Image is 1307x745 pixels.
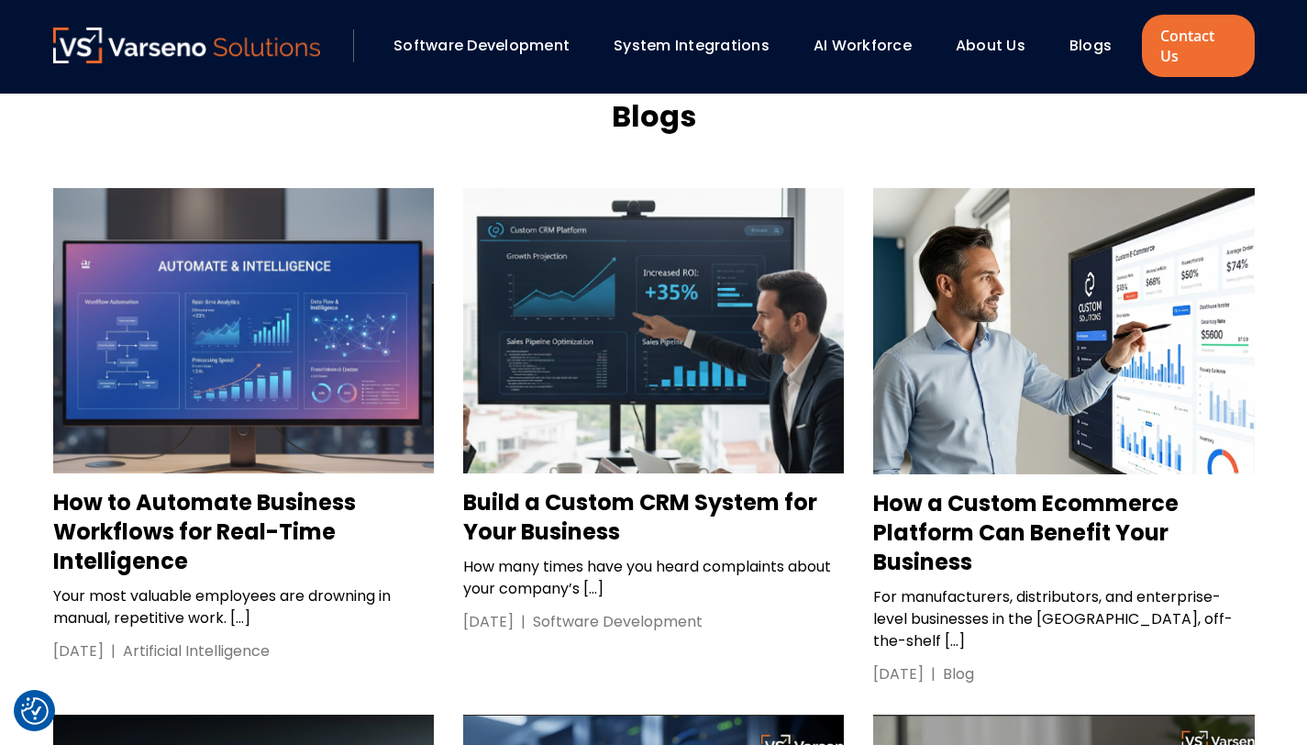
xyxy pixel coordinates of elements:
[53,188,434,473] img: How to Automate Business Workflows for Real-Time Intelligence
[104,640,123,662] div: |
[384,30,595,61] div: Software Development
[21,697,49,725] img: Revisit consent button
[1060,30,1137,61] div: Blogs
[956,35,1025,56] a: About Us
[873,188,1254,685] a: How a Custom Ecommerce Platform Can Benefit Your Business How a Custom Ecommerce Platform Can Ben...
[614,35,770,56] a: System Integrations
[463,611,514,633] div: [DATE]
[463,188,844,473] img: Build a Custom CRM System for Your Business
[814,35,912,56] a: AI Workforce
[873,489,1254,577] h3: How a Custom Ecommerce Platform Can Benefit Your Business
[53,28,321,64] a: Varseno Solutions – Product Engineering & IT Services
[1069,35,1112,56] a: Blogs
[53,640,104,662] div: [DATE]
[612,96,696,137] h2: Blogs
[53,188,434,662] a: How to Automate Business Workflows for Real-Time Intelligence How to Automate Business Workflows ...
[514,611,533,633] div: |
[533,611,703,633] div: Software Development
[123,640,270,662] div: Artificial Intelligence
[53,28,321,63] img: Varseno Solutions – Product Engineering & IT Services
[463,188,844,633] a: Build a Custom CRM System for Your Business Build a Custom CRM System for Your Business How many ...
[53,488,434,576] h3: How to Automate Business Workflows for Real-Time Intelligence
[873,663,924,685] div: [DATE]
[873,586,1254,652] p: For manufacturers, distributors, and enterprise-level businesses in the [GEOGRAPHIC_DATA], off-th...
[1142,15,1254,77] a: Contact Us
[804,30,937,61] div: AI Workforce
[463,556,844,600] p: How many times have you heard complaints about your company’s […]
[53,585,434,629] p: Your most valuable employees are drowning in manual, repetitive work. […]
[947,30,1051,61] div: About Us
[393,35,570,56] a: Software Development
[943,663,974,685] div: Blog
[604,30,795,61] div: System Integrations
[924,663,943,685] div: |
[463,488,844,547] h3: Build a Custom CRM System for Your Business
[873,188,1254,474] img: How a Custom Ecommerce Platform Can Benefit Your Business
[21,697,49,725] button: Cookie Settings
